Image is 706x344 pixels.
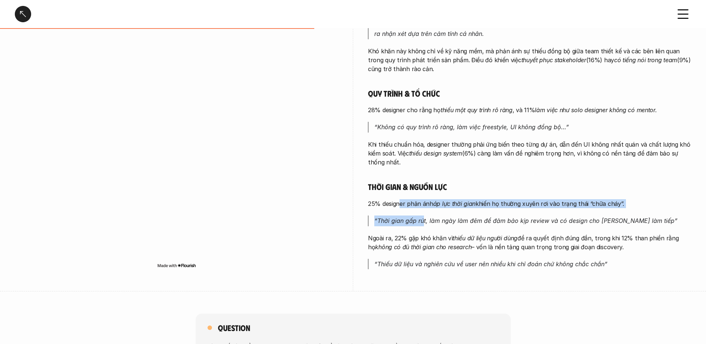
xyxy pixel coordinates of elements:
[433,200,475,207] em: áp lực thời gian
[368,47,691,73] p: Khó khăn này không chỉ về kỹ năng mềm, mà phản ánh sự thiếu đồng bộ giữa team thiết kế và các bên...
[409,150,462,157] em: thiếu design system
[218,323,250,333] h5: Question
[535,106,657,114] em: làm việc như solo designer không có mentor.
[368,106,691,114] p: 28% designer cho rằng họ , và 11%
[614,56,677,64] em: có tiếng nói trong team
[368,140,691,167] p: Khi thiếu chuẩn hóa, designer thường phải ứng biến theo từng dự án, dẫn đến UI không nhất quán và...
[368,181,691,192] h5: Thời gian & nguồn lực
[368,88,691,98] h5: Quy trình & tổ chức
[441,106,513,114] em: thiếu một quy trình rõ ràng
[453,234,517,242] em: thiếu dữ liệu người dùng
[15,39,338,261] iframe: Interactive or visual content
[368,199,691,208] p: 25% designer phản ánh khiến họ thường xuyên rơi vào trạng thái “chữa cháy”.
[374,217,677,224] em: “Thời gian gấp rút, làm ngày làm đêm để đảm bảo kịp review và có design cho [PERSON_NAME] làm tiếp”
[375,243,471,251] em: không có đủ thời gian cho research
[374,123,569,131] em: “Không có quy trình rõ ràng, làm việc freestyle, UI không đồng bộ…”
[368,234,691,251] p: Ngoài ra, 22% gặp khó khăn vì để ra quyết định đúng đắn, trong khi 12% than phiền rằng họ – vốn l...
[521,56,586,64] em: thuyết phục stakeholder
[374,260,607,268] em: “Thiếu dữ liệu và nghiên cứu về user nên nhiều khi chỉ đoán chứ không chắc chắn”
[157,262,196,268] img: Made with Flourish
